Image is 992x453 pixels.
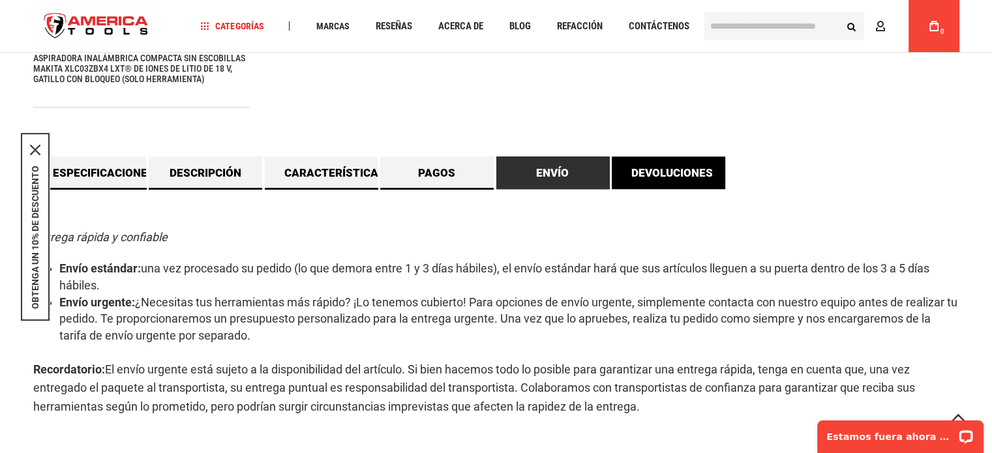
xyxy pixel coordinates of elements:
[316,21,349,31] font: Marcas
[194,18,269,35] a: Categorías
[622,18,695,35] a: Contáctenos
[940,28,944,35] font: 0
[33,156,147,189] a: Especificaciones
[59,261,141,275] font: Envío estándar:
[380,156,494,189] a: Pagos
[33,230,168,244] font: Entrega rápida y confiable
[612,156,725,189] a: Devoluciones
[30,145,40,155] button: Cerca
[418,166,455,179] font: Pagos
[30,145,40,155] svg: icono de cerrar
[375,20,412,32] font: Reseñas
[839,14,864,38] button: Buscar
[284,166,385,179] font: Características
[33,362,915,414] font: El envío urgente está sujeto a la disponibilidad del artículo. Si bien hacemos todo lo posible pa...
[509,20,530,32] font: Blog
[556,20,602,32] font: Refacción
[628,20,689,32] font: Contáctenos
[310,18,355,35] a: Marcas
[150,17,166,33] button: Abrir el widget de chat LiveChat
[432,18,488,35] a: Acerca de
[53,166,155,179] font: Especificaciones
[809,412,992,453] iframe: Widget de chat LiveChat
[33,2,160,51] a: logotipo de la tienda
[30,166,40,309] button: OBTENGA UN 10% DE DESCUENTO
[59,295,135,309] font: Envío urgente:
[496,156,610,189] a: Envío
[149,156,262,189] a: Descripción
[890,21,924,31] font: Cuenta
[33,2,160,51] img: Herramientas de América
[18,20,274,30] font: Estamos fuera ahora mismo. ¡Vuelve más tarde!
[33,53,245,84] font: ASPIRADORA INALÁMBRICA COMPACTA SIN ESCOBILLAS MAKITA XLC03ZBX4 LXT® DE IONES DE LITIO DE 18 V, G...
[438,20,483,32] font: Acerca de
[215,21,263,31] font: Categorías
[33,53,250,84] a: ASPIRADORA INALÁMBRICA COMPACTA SIN ESCOBILLAS MAKITA XLC03ZBX4 LXT® DE IONES DE LITIO DE 18 V, G...
[536,166,569,179] font: Envío
[33,362,105,376] font: Recordatorio:
[170,166,241,179] font: Descripción
[59,261,929,292] font: una vez procesado su pedido (lo que demora entre 1 y 3 días hábiles), el envío estándar hará que ...
[631,166,713,179] font: Devoluciones
[265,156,378,189] a: Características
[59,295,957,342] font: ¿Necesitas tus herramientas más rápido? ¡Lo tenemos cubierto! Para opciones de envío urgente, sim...
[503,18,536,35] a: Blog
[369,18,417,35] a: Reseñas
[550,18,608,35] a: Refacción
